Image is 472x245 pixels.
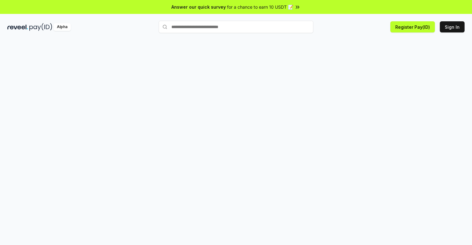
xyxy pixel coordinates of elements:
[227,4,293,10] span: for a chance to earn 10 USDT 📝
[390,21,435,32] button: Register Pay(ID)
[7,23,28,31] img: reveel_dark
[440,21,465,32] button: Sign In
[29,23,52,31] img: pay_id
[171,4,226,10] span: Answer our quick survey
[54,23,71,31] div: Alpha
